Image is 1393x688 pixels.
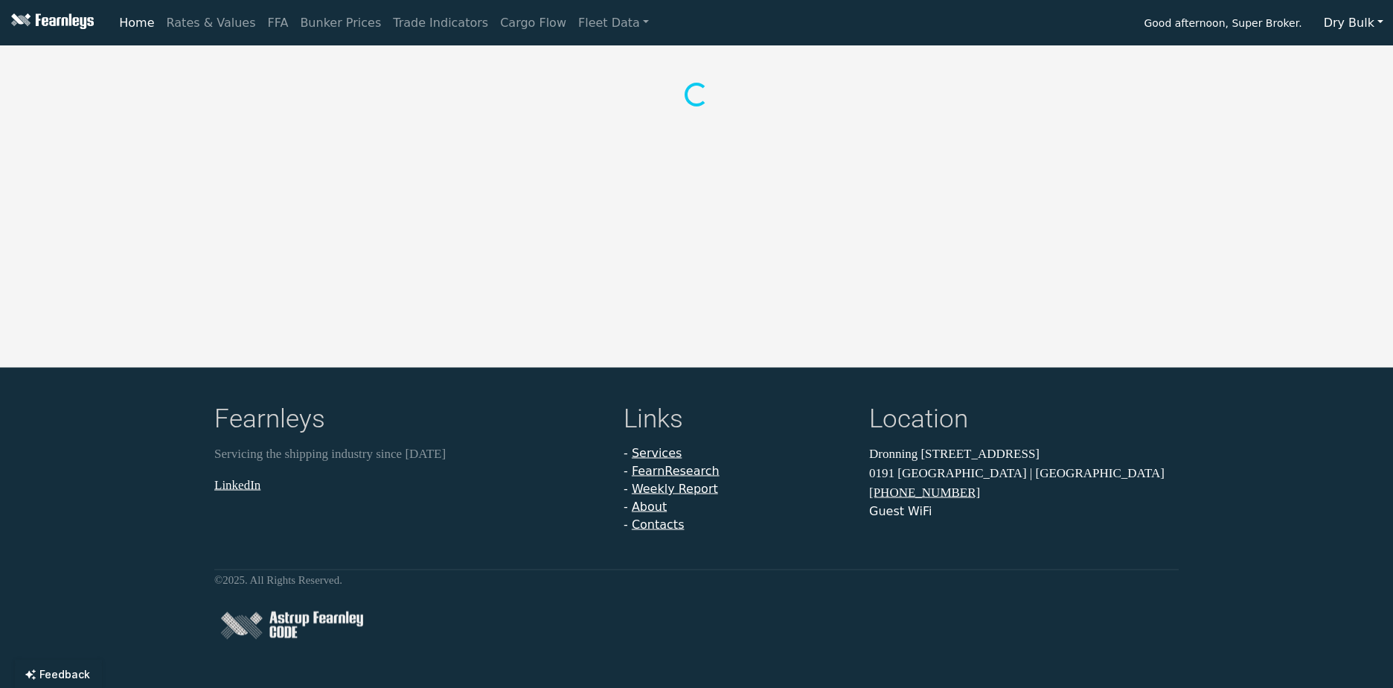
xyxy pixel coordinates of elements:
[1144,12,1301,37] span: Good afternoon, Super Broker.
[624,498,851,516] li: -
[869,445,1179,464] p: Dronning [STREET_ADDRESS]
[572,8,655,38] a: Fleet Data
[632,500,667,514] a: About
[869,463,1179,482] p: 0191 [GEOGRAPHIC_DATA] | [GEOGRAPHIC_DATA]
[214,404,606,439] h4: Fearnleys
[632,517,685,532] a: Contacts
[294,8,387,38] a: Bunker Prices
[624,516,851,534] li: -
[161,8,262,38] a: Rates & Values
[624,404,851,439] h4: Links
[869,404,1179,439] h4: Location
[387,8,494,38] a: Trade Indicators
[632,464,720,478] a: FearnResearch
[624,445,851,462] li: -
[214,574,342,586] small: © 2025 . All Rights Reserved.
[632,482,718,496] a: Weekly Report
[214,445,606,464] p: Servicing the shipping industry since [DATE]
[624,462,851,480] li: -
[214,477,260,491] a: LinkedIn
[494,8,572,38] a: Cargo Flow
[624,480,851,498] li: -
[1314,9,1393,37] button: Dry Bulk
[869,485,980,500] a: [PHONE_NUMBER]
[113,8,160,38] a: Home
[869,503,932,520] button: Guest WiFi
[632,446,682,460] a: Services
[7,13,94,32] img: Fearnleys Logo
[262,8,295,38] a: FFA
